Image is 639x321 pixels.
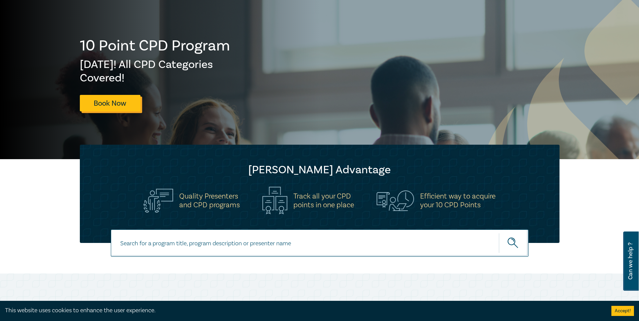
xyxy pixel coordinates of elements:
[293,192,354,209] h5: Track all your CPD points in one place
[5,306,601,315] div: This website uses cookies to enhance the user experience.
[179,192,240,209] h5: Quality Presenters and CPD programs
[80,299,560,313] h2: Featured Programs
[93,163,546,177] h2: [PERSON_NAME] Advantage
[111,229,529,257] input: Search for a program title, program description or presenter name
[143,189,173,213] img: Quality Presenters<br>and CPD programs
[611,306,634,316] button: Accept cookies
[377,190,414,211] img: Efficient way to acquire<br>your 10 CPD Points
[80,37,231,55] h1: 10 Point CPD Program
[80,95,140,111] a: Book Now
[627,236,634,287] span: Can we help ?
[420,192,496,209] h5: Efficient way to acquire your 10 CPD Points
[262,187,287,214] img: Track all your CPD<br>points in one place
[80,58,231,85] h2: [DATE]! All CPD Categories Covered!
